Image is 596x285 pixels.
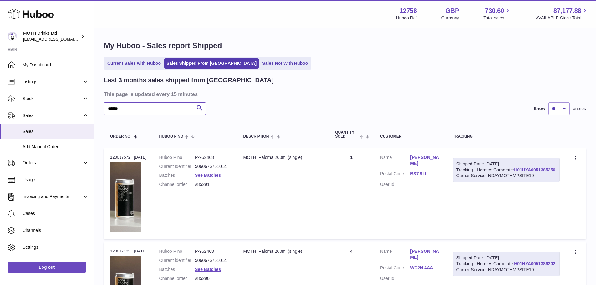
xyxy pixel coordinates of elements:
span: Stock [23,96,82,102]
a: H01HYA0051386202 [514,261,555,266]
span: Description [243,135,269,139]
a: See Batches [195,267,221,272]
div: Currency [441,15,459,21]
img: 127581729090972.png [110,162,141,231]
a: H01HYA0051385250 [514,167,555,172]
dt: Postal Code [380,171,410,178]
div: Huboo Ref [396,15,417,21]
div: Tracking - Hermes Corporate: [453,158,560,182]
span: 730.60 [485,7,504,15]
dt: Name [380,248,410,262]
span: Add Manual Order [23,144,89,150]
a: Sales Shipped From [GEOGRAPHIC_DATA] [164,58,259,69]
span: Huboo P no [159,135,183,139]
div: MOTH: Paloma 200ml (single) [243,248,323,254]
div: Shipped Date: [DATE] [456,255,556,261]
dt: User Id [380,181,410,187]
img: internalAdmin-12758@internal.huboo.com [8,32,17,41]
strong: 12758 [400,7,417,15]
span: Usage [23,177,89,183]
dt: Channel order [159,181,195,187]
dt: Current identifier [159,164,195,170]
span: entries [573,106,586,112]
dd: 5060676751014 [195,257,231,263]
strong: GBP [446,7,459,15]
span: Order No [110,135,130,139]
span: 87,177.88 [553,7,581,15]
h1: My Huboo - Sales report Shipped [104,41,586,51]
td: 1 [329,148,374,239]
dd: #85290 [195,276,231,282]
div: MOTH: Paloma 200ml (single) [243,155,323,160]
span: Orders [23,160,82,166]
a: See Batches [195,173,221,178]
div: Customer [380,135,441,139]
dd: P-952468 [195,248,231,254]
span: Sales [23,113,82,119]
div: MOTH Drinks Ltd [23,30,79,42]
a: 87,177.88 AVAILABLE Stock Total [536,7,588,21]
span: Sales [23,129,89,135]
a: [PERSON_NAME] [410,155,440,166]
dt: Batches [159,267,195,272]
span: Listings [23,79,82,85]
span: AVAILABLE Stock Total [536,15,588,21]
span: My Dashboard [23,62,89,68]
dt: Postal Code [380,265,410,272]
dd: 5060676751014 [195,164,231,170]
div: Tracking [453,135,560,139]
a: 730.60 Total sales [483,7,511,21]
div: 123017125 | [DATE] [110,248,147,254]
dt: User Id [380,276,410,282]
a: Current Sales with Huboo [105,58,163,69]
span: [EMAIL_ADDRESS][DOMAIN_NAME] [23,37,92,42]
dt: Huboo P no [159,248,195,254]
a: WC2N 4AA [410,265,440,271]
a: BS7 9LL [410,171,440,177]
h3: This page is updated every 15 minutes [104,91,584,98]
div: 123017572 | [DATE] [110,155,147,160]
dt: Current identifier [159,257,195,263]
a: [PERSON_NAME] [410,248,440,260]
dd: P-952468 [195,155,231,160]
dt: Huboo P no [159,155,195,160]
div: Shipped Date: [DATE] [456,161,556,167]
div: Tracking - Hermes Corporate: [453,252,560,276]
span: Invoicing and Payments [23,194,82,200]
div: Carrier Service: NDAYMOTHMPSITE10 [456,173,556,179]
dt: Batches [159,172,195,178]
dd: #85291 [195,181,231,187]
span: Settings [23,244,89,250]
div: Carrier Service: NDAYMOTHMPSITE10 [456,267,556,273]
span: Channels [23,227,89,233]
a: Log out [8,262,86,273]
dt: Name [380,155,410,168]
span: Cases [23,211,89,216]
label: Show [534,106,545,112]
a: Sales Not With Huboo [260,58,310,69]
span: Total sales [483,15,511,21]
span: Quantity Sold [335,130,358,139]
dt: Channel order [159,276,195,282]
h2: Last 3 months sales shipped from [GEOGRAPHIC_DATA] [104,76,274,84]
